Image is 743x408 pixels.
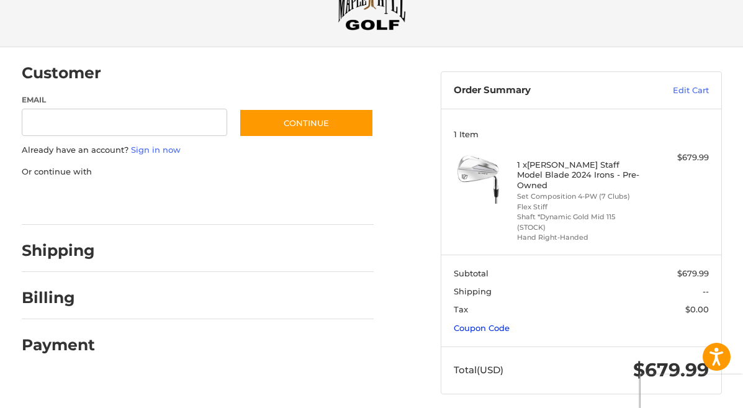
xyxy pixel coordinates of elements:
iframe: PayPal-paylater [123,190,216,212]
a: Edit Cart [628,84,709,97]
h2: Payment [22,335,95,355]
li: Shaft *Dynamic Gold Mid 115 (STOCK) [517,212,642,232]
button: Continue [239,109,374,137]
iframe: Google Customer Reviews [641,374,743,408]
span: Total (USD) [454,364,503,376]
h2: Customer [22,63,101,83]
h3: 1 Item [454,129,709,139]
iframe: PayPal-paypal [17,190,110,212]
p: Already have an account? [22,144,374,156]
h2: Billing [22,288,94,307]
h2: Shipping [22,241,95,260]
p: Or continue with [22,166,374,178]
a: Coupon Code [454,323,510,333]
span: Shipping [454,286,492,296]
span: $679.99 [677,268,709,278]
span: -- [703,286,709,296]
li: Hand Right-Handed [517,232,642,243]
span: Tax [454,304,468,314]
label: Email [22,94,227,106]
span: Subtotal [454,268,489,278]
li: Set Composition 4-PW (7 Clubs) [517,191,642,202]
h3: Order Summary [454,84,628,97]
li: Flex Stiff [517,202,642,212]
span: $0.00 [685,304,709,314]
div: $679.99 [645,152,709,164]
iframe: PayPal-venmo [228,190,321,212]
h4: 1 x [PERSON_NAME] Staff Model Blade 2024 Irons - Pre-Owned [517,160,642,190]
span: $679.99 [633,358,709,381]
a: Sign in now [131,145,181,155]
